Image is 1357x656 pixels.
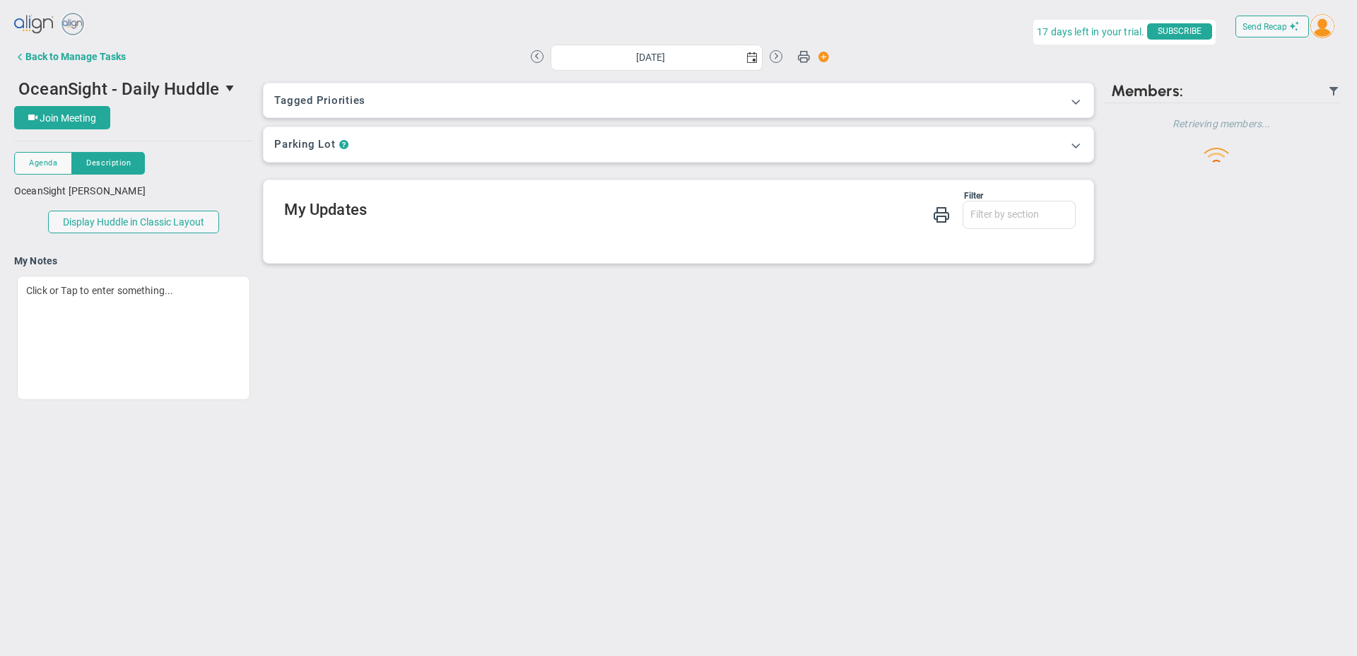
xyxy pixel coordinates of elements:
[274,94,1082,107] h3: Tagged Priorities
[219,76,243,100] span: select
[284,191,983,201] div: Filter
[14,106,110,129] button: Join Meeting
[14,11,55,39] img: align-logo.svg
[18,79,219,99] span: OceanSight - Daily Huddle
[1111,81,1183,100] span: Members:
[14,42,126,71] button: Back to Manage Tasks
[1235,16,1309,37] button: Send Recap
[14,185,146,197] span: OceanSight [PERSON_NAME]
[48,211,219,233] button: Display Huddle in Classic Layout
[1104,117,1339,130] h4: Retrieving members...
[933,205,950,223] span: Print My Huddle Updates
[1037,23,1144,41] span: 17 days left in your trial.
[25,51,126,62] div: Back to Manage Tasks
[1243,22,1287,32] span: Send Recap
[963,201,1075,227] input: Filter by section
[72,152,145,175] button: Description
[742,45,762,70] span: select
[1147,23,1212,40] span: SUBSCRIBE
[274,138,335,151] h3: Parking Lot
[1310,14,1334,38] img: 206891.Person.photo
[811,47,830,66] span: Action Button
[86,157,131,169] span: Description
[14,152,72,175] button: Agenda
[14,254,253,267] h4: My Notes
[29,157,57,169] span: Agenda
[17,276,250,400] div: Click or Tap to enter something...
[797,49,810,69] span: Print Huddle
[40,112,96,124] span: Join Meeting
[284,201,1075,221] h2: My Updates
[1328,86,1339,97] span: Filter Updated Members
